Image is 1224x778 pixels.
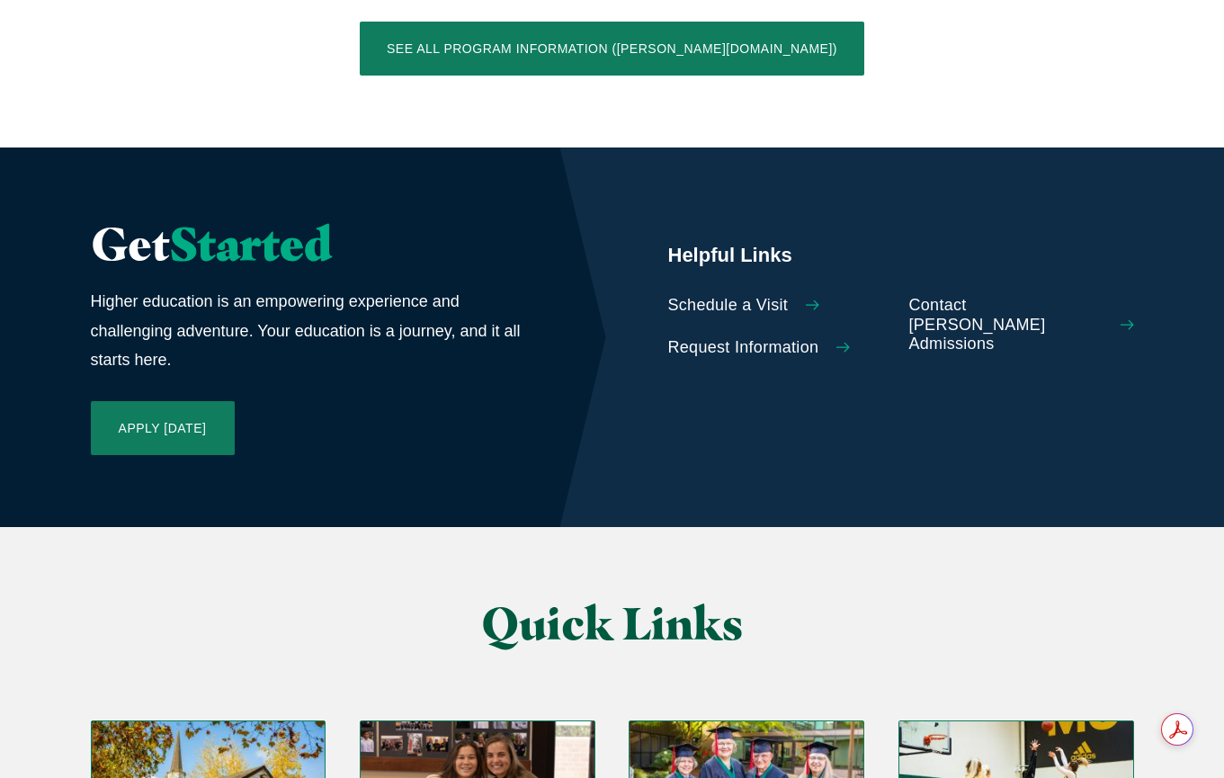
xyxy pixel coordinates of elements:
[360,22,864,76] a: See All Program Information ([PERSON_NAME][DOMAIN_NAME])
[91,219,524,269] h2: Get
[170,216,332,272] span: Started
[270,599,954,648] h2: Quick Links
[91,401,235,455] a: Apply [DATE]
[668,338,893,358] a: Request Information
[909,296,1134,354] a: Contact [PERSON_NAME] Admissions
[668,338,819,358] span: Request Information
[668,296,893,316] a: Schedule a Visit
[668,296,789,316] span: Schedule a Visit
[909,296,1103,354] span: Contact [PERSON_NAME] Admissions
[668,242,1134,269] h5: Helpful Links
[91,287,524,374] p: Higher education is an empowering experience and challenging adventure. Your education is a journ...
